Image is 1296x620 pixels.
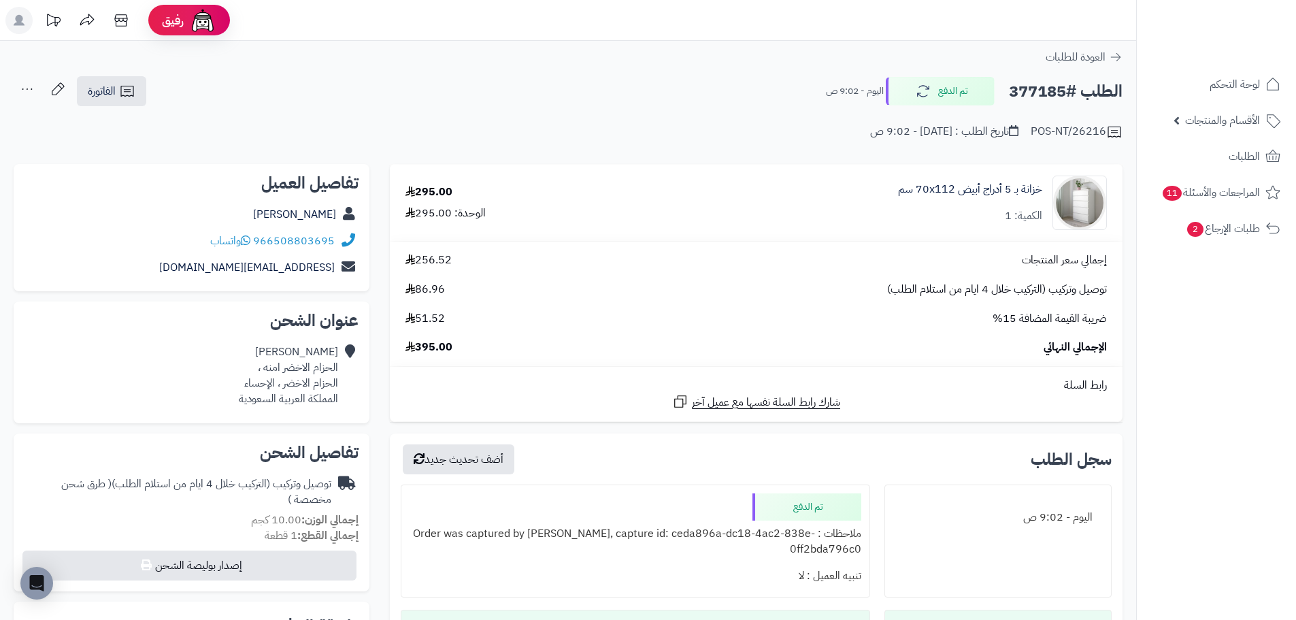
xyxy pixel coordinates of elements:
[1161,183,1260,202] span: المراجعات والأسئلة
[1210,75,1260,94] span: لوحة التحكم
[1005,208,1042,224] div: الكمية: 1
[265,527,359,544] small: 1 قطعة
[405,282,445,297] span: 86.96
[893,504,1103,531] div: اليوم - 9:02 ص
[253,233,335,249] a: 966508803695
[1044,340,1107,355] span: الإجمالي النهائي
[162,12,184,29] span: رفيق
[297,527,359,544] strong: إجمالي القطع:
[405,184,452,200] div: 295.00
[1022,252,1107,268] span: إجمالي سعر المنتجات
[239,344,338,406] div: [PERSON_NAME] الحزام الاخضر امنه ، الحزام الاخضر ، الإحساء المملكة العربية السعودية
[189,7,216,34] img: ai-face.png
[22,551,356,581] button: إصدار بوليصة الشحن
[88,83,116,99] span: الفاتورة
[253,206,336,223] a: [PERSON_NAME]
[301,512,359,528] strong: إجمالي الوزن:
[77,76,146,106] a: الفاتورة
[1145,140,1288,173] a: الطلبات
[826,84,884,98] small: اليوم - 9:02 ص
[886,77,995,105] button: تم الدفع
[36,7,70,37] a: تحديثات المنصة
[159,259,335,276] a: [EMAIL_ADDRESS][DOMAIN_NAME]
[1187,222,1203,237] span: 2
[395,378,1117,393] div: رابط السلة
[887,282,1107,297] span: توصيل وتركيب (التركيب خلال 4 ايام من استلام الطلب)
[1145,176,1288,209] a: المراجعات والأسئلة11
[1163,186,1182,201] span: 11
[1009,78,1123,105] h2: الطلب #377185
[24,175,359,191] h2: تفاصيل العميل
[24,476,331,508] div: توصيل وتركيب (التركيب خلال 4 ايام من استلام الطلب)
[1046,49,1123,65] a: العودة للطلبات
[1186,219,1260,238] span: طلبات الإرجاع
[1145,68,1288,101] a: لوحة التحكم
[61,476,331,508] span: ( طرق شحن مخصصة )
[210,233,250,249] a: واتساب
[24,444,359,461] h2: تفاصيل الشحن
[405,252,452,268] span: 256.52
[410,563,861,589] div: تنبيه العميل : لا
[251,512,359,528] small: 10.00 كجم
[1031,124,1123,140] div: POS-NT/26216
[1031,451,1112,468] h3: سجل الطلب
[1203,38,1283,67] img: logo-2.png
[20,567,53,600] div: Open Intercom Messenger
[898,182,1042,197] a: خزانة بـ 5 أدراج أبيض ‎70x112 سم‏
[1053,176,1106,230] img: 1747726680-1724661648237-1702540482953-8486464545656-90x90.jpg
[1185,111,1260,130] span: الأقسام والمنتجات
[1229,147,1260,166] span: الطلبات
[1145,212,1288,245] a: طلبات الإرجاع2
[405,206,486,221] div: الوحدة: 295.00
[870,124,1018,140] div: تاريخ الطلب : [DATE] - 9:02 ص
[405,311,445,327] span: 51.52
[403,444,514,474] button: أضف تحديث جديد
[410,521,861,563] div: ملاحظات : Order was captured by [PERSON_NAME], capture id: ceda896a-dc18-4ac2-838e-0ff2bda796c0
[672,393,840,410] a: شارك رابط السلة نفسها مع عميل آخر
[752,493,861,521] div: تم الدفع
[1046,49,1106,65] span: العودة للطلبات
[405,340,452,355] span: 395.00
[692,395,840,410] span: شارك رابط السلة نفسها مع عميل آخر
[993,311,1107,327] span: ضريبة القيمة المضافة 15%
[24,312,359,329] h2: عنوان الشحن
